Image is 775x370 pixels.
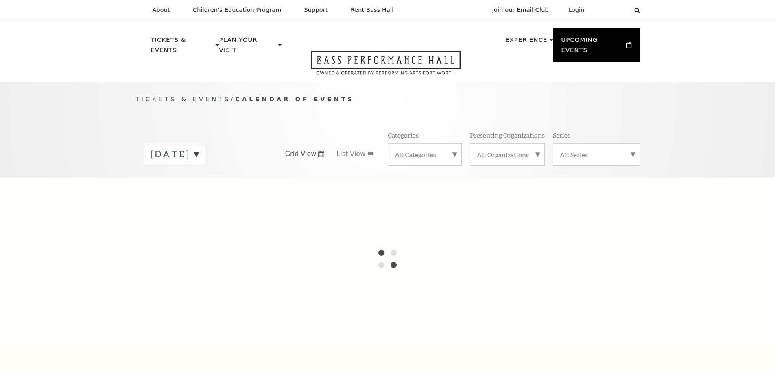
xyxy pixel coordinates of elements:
[477,150,538,159] label: All Organizations
[153,6,170,13] p: About
[304,6,328,13] p: Support
[395,150,455,159] label: All Categories
[351,6,394,13] p: Rent Bass Hall
[505,35,547,50] p: Experience
[235,95,354,102] span: Calendar of Events
[219,35,276,60] p: Plan Your Visit
[151,148,199,160] label: [DATE]
[151,35,214,60] p: Tickets & Events
[388,131,419,139] p: Categories
[470,131,545,139] p: Presenting Organizations
[135,95,231,102] span: Tickets & Events
[135,94,640,104] p: /
[560,150,633,159] label: All Series
[285,149,317,158] span: Grid View
[598,6,627,14] select: Select:
[193,6,282,13] p: Children's Education Program
[553,131,570,139] p: Series
[561,35,624,60] p: Upcoming Events
[336,149,365,158] span: List View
